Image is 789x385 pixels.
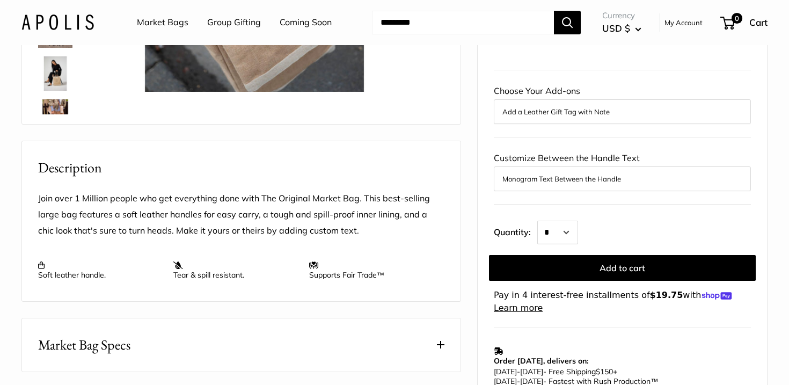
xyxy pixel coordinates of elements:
[664,16,703,29] a: My Account
[721,14,768,31] a: 0 Cart
[280,14,332,31] a: Coming Soon
[494,83,751,124] div: Choose Your Add-ons
[596,367,613,376] span: $150
[602,23,630,34] span: USD $
[494,367,517,376] span: [DATE]
[207,14,261,31] a: Group Gifting
[602,20,641,37] button: USD $
[517,367,520,376] span: -
[38,260,163,280] p: Soft leather handle.
[494,217,537,244] label: Quantity:
[38,191,444,239] p: Join over 1 Million people who get everything done with The Original Market Bag. This best-sellin...
[36,54,75,93] a: Market Bag in Natural
[520,367,543,376] span: [DATE]
[502,172,742,185] button: Monogram Text Between the Handle
[372,11,554,34] input: Search...
[173,260,298,280] p: Tear & spill resistant.
[21,14,94,30] img: Apolis
[749,17,768,28] span: Cart
[502,105,742,118] button: Add a Leather Gift Tag with Note
[36,97,75,136] a: Market Bag in Natural
[494,356,588,366] strong: Order [DATE], delivers on:
[554,11,581,34] button: Search
[38,157,444,178] h2: Description
[602,8,641,23] span: Currency
[309,260,434,280] p: Supports Fair Trade™
[494,150,751,191] div: Customize Between the Handle Text
[732,13,742,24] span: 0
[137,14,188,31] a: Market Bags
[22,318,461,372] button: Market Bag Specs
[489,255,756,281] button: Add to cart
[38,99,72,134] img: Market Bag in Natural
[38,335,130,355] span: Market Bag Specs
[38,56,72,91] img: Market Bag in Natural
